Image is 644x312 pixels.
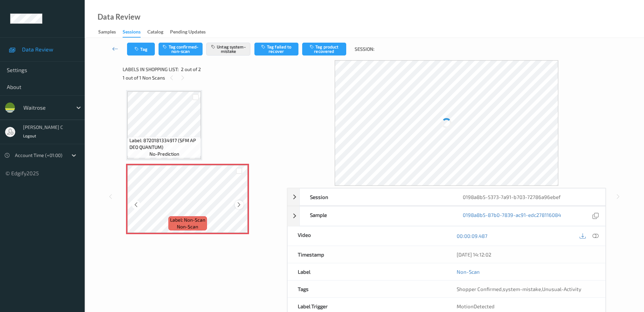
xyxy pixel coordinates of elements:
button: Tag failed to recover [254,43,298,55]
div: Sessions [123,28,141,38]
span: Shopper Confirmed [457,286,502,292]
a: 00:00:09.487 [457,232,487,239]
div: Data Review [98,14,140,20]
div: Catalog [147,28,163,37]
span: Label: Non-Scan [170,217,205,223]
div: 1 out of 1 Non Scans [123,73,282,82]
div: Session [300,188,453,205]
a: Pending Updates [170,27,212,37]
div: Sample [300,206,453,226]
div: Sample0198a8b5-87b0-7839-ac91-edc278116084 [287,206,606,226]
div: [DATE] 14:12:02 [457,251,595,258]
span: Label: 8720181334917 (SFM AP DEO QUANTUM) [129,137,200,151]
a: 0198a8b5-87b0-7839-ac91-edc278116084 [463,211,561,221]
span: 2 out of 2 [181,66,201,73]
div: 0198a8b5-5373-7a91-b703-72786a96ebef [453,188,605,205]
div: Session0198a8b5-5373-7a91-b703-72786a96ebef [287,188,606,206]
div: Samples [98,28,116,37]
button: Tag [127,43,155,55]
span: Labels in shopping list: [123,66,179,73]
div: Tags [288,281,446,297]
span: system-mistake [503,286,541,292]
div: Label [288,263,446,280]
button: Tag confirmed-non-scan [159,43,203,55]
a: Catalog [147,27,170,37]
button: Tag product recovered [302,43,346,55]
span: Session: [355,46,374,52]
div: Video [288,226,446,246]
span: Unusual-Activity [542,286,581,292]
a: Non-Scan [457,268,480,275]
span: , , [457,286,581,292]
span: non-scan [177,223,198,230]
div: Timestamp [288,246,446,263]
span: no-prediction [149,151,179,157]
button: Untag system-mistake [206,43,250,55]
div: Pending Updates [170,28,206,37]
a: Samples [98,27,123,37]
a: Sessions [123,27,147,38]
